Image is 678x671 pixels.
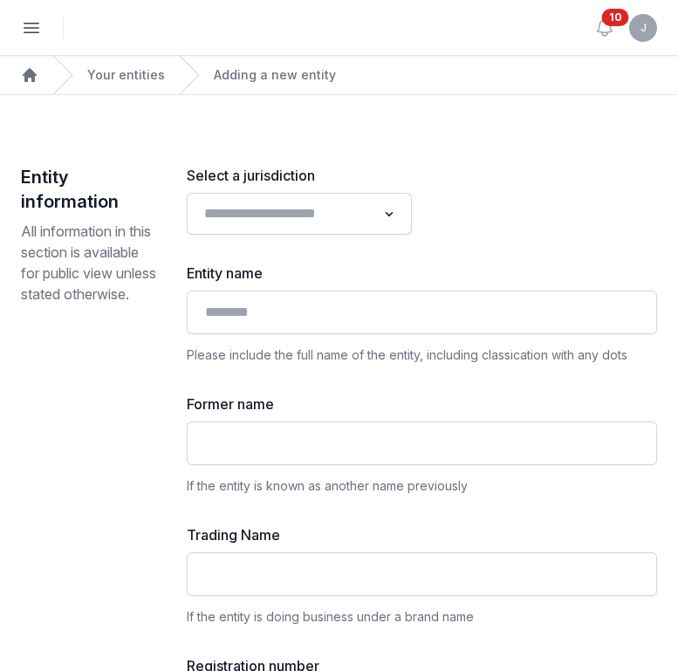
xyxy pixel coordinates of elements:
[187,394,657,414] label: Former name
[214,66,336,84] div: Adding a new entity
[195,198,402,229] div: Search for option
[640,23,647,33] span: J
[629,14,657,42] button: J
[602,9,629,26] span: 10
[187,263,657,284] label: Entity name
[187,476,657,496] div: If the entity is known as another name previously
[197,202,375,226] input: Search for option
[87,66,165,84] a: Your entities
[21,221,159,305] p: All information in this section is available for public view unless stated otherwise.
[187,524,657,545] label: Trading Name
[187,345,657,366] div: Please include the full name of the entity, including classication with any dots
[187,165,411,186] label: Select a jurisdiction
[21,165,159,214] h2: Entity information
[187,606,657,627] div: If the entity is doing business under a brand name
